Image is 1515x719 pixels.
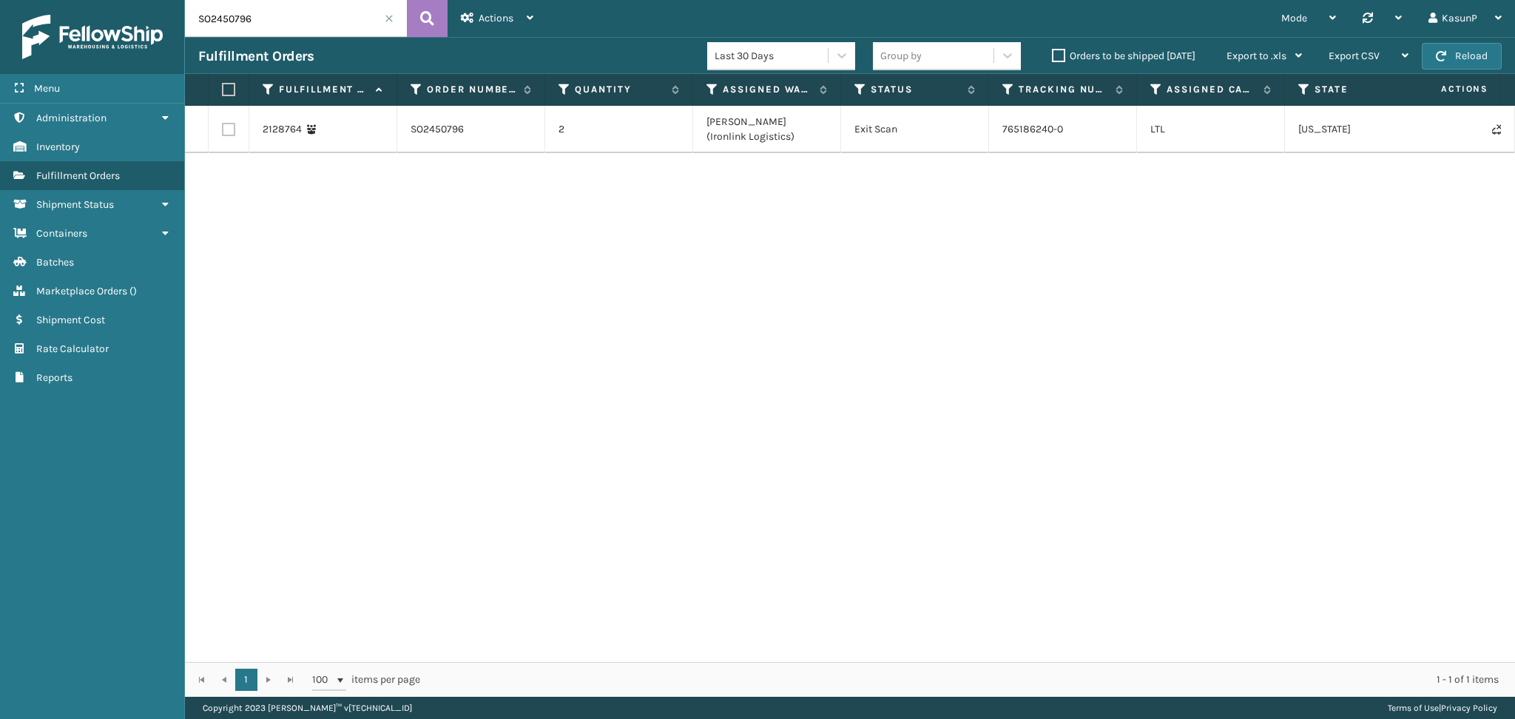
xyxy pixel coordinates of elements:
[263,122,302,137] a: 2128764
[235,669,257,691] a: 1
[312,672,334,687] span: 100
[1329,50,1380,62] span: Export CSV
[36,314,105,326] span: Shipment Cost
[36,342,109,355] span: Rate Calculator
[1137,106,1285,153] td: LTL
[36,198,114,211] span: Shipment Status
[1052,50,1195,62] label: Orders to be shipped [DATE]
[989,106,1137,153] td: 765186240-0
[34,82,60,95] span: Menu
[441,672,1499,687] div: 1 - 1 of 1 items
[841,106,989,153] td: Exit Scan
[1285,106,1433,153] td: [US_STATE]
[312,669,420,691] span: items per page
[479,12,513,24] span: Actions
[1422,43,1502,70] button: Reload
[1226,50,1286,62] span: Export to .xls
[36,169,120,182] span: Fulfillment Orders
[880,48,922,64] div: Group by
[1315,83,1404,96] label: State
[723,83,812,96] label: Assigned Warehouse
[1394,77,1497,101] span: Actions
[1019,83,1108,96] label: Tracking Number
[1388,703,1439,713] a: Terms of Use
[203,697,412,719] p: Copyright 2023 [PERSON_NAME]™ v [TECHNICAL_ID]
[36,256,74,269] span: Batches
[545,106,693,153] td: 2
[715,48,829,64] div: Last 30 Days
[575,83,664,96] label: Quantity
[36,141,80,153] span: Inventory
[198,47,314,65] h3: Fulfillment Orders
[411,122,464,137] a: SO2450796
[693,106,841,153] td: [PERSON_NAME] (Ironlink Logistics)
[1492,124,1501,135] i: Never Shipped
[279,83,368,96] label: Fulfillment Order Id
[36,112,107,124] span: Administration
[36,227,87,240] span: Containers
[22,15,163,59] img: logo
[1281,12,1307,24] span: Mode
[36,371,72,384] span: Reports
[871,83,960,96] label: Status
[1388,697,1497,719] div: |
[1441,703,1497,713] a: Privacy Policy
[36,285,127,297] span: Marketplace Orders
[427,83,516,96] label: Order Number
[129,285,137,297] span: ( )
[1167,83,1256,96] label: Assigned Carrier Service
